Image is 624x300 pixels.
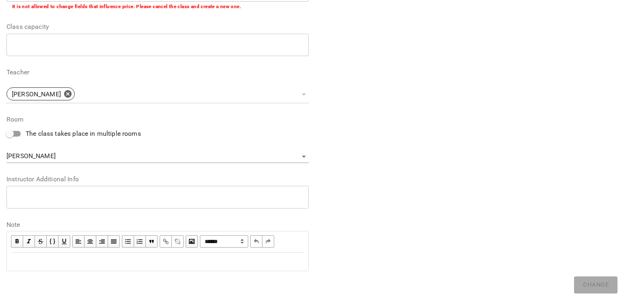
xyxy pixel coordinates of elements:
label: Teacher [6,69,309,76]
label: Room [6,116,309,123]
div: Edit text [7,253,308,270]
label: Class capacity [6,24,309,30]
div: [PERSON_NAME] [6,85,309,103]
button: Align Center [84,235,96,248]
button: Monospace [47,235,58,248]
button: UL [122,235,134,248]
label: Instructor Additional Info [6,176,309,183]
button: Bold [11,235,23,248]
button: Link [160,235,172,248]
select: Block type [200,235,248,248]
button: Align Left [72,235,84,248]
span: The class takes place in multiple rooms [26,129,141,139]
button: Strikethrough [35,235,47,248]
button: Remove Link [172,235,184,248]
button: Undo [250,235,262,248]
b: It is not allowed to change fields that influence price. Please cancel the class and create a new... [12,4,241,9]
div: [PERSON_NAME] [6,87,75,100]
button: Italic [23,235,35,248]
button: Image [186,235,198,248]
p: [PERSON_NAME] [12,89,61,99]
div: [PERSON_NAME] [6,150,309,163]
button: Align Justify [108,235,120,248]
button: Blockquote [146,235,158,248]
button: Redo [262,235,274,248]
label: Note [6,222,309,228]
button: Underline [58,235,70,248]
button: OL [134,235,146,248]
button: Align Right [96,235,108,248]
span: Normal [200,235,248,248]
